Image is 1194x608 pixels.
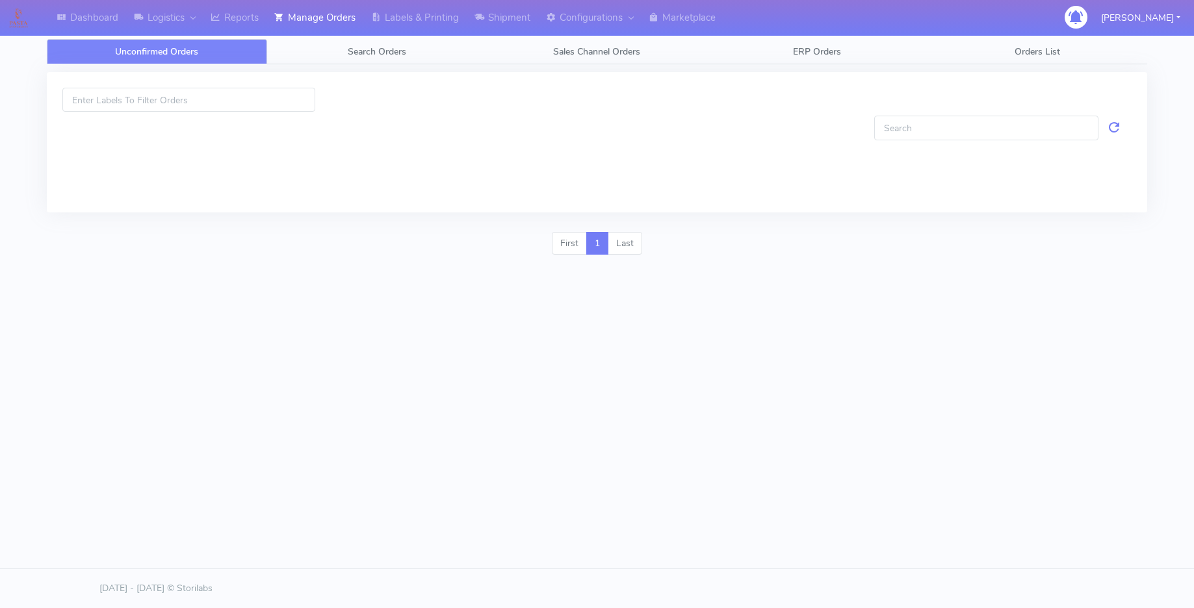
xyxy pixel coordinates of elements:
a: 1 [586,232,608,255]
span: Search Orders [348,45,406,58]
span: Unconfirmed Orders [115,45,198,58]
input: Search [874,116,1098,140]
input: Enter Labels To Filter Orders [62,88,315,112]
span: Orders List [1015,45,1060,58]
ul: Tabs [47,39,1147,64]
span: Sales Channel Orders [553,45,640,58]
button: [PERSON_NAME] [1091,5,1190,31]
span: ERP Orders [793,45,841,58]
